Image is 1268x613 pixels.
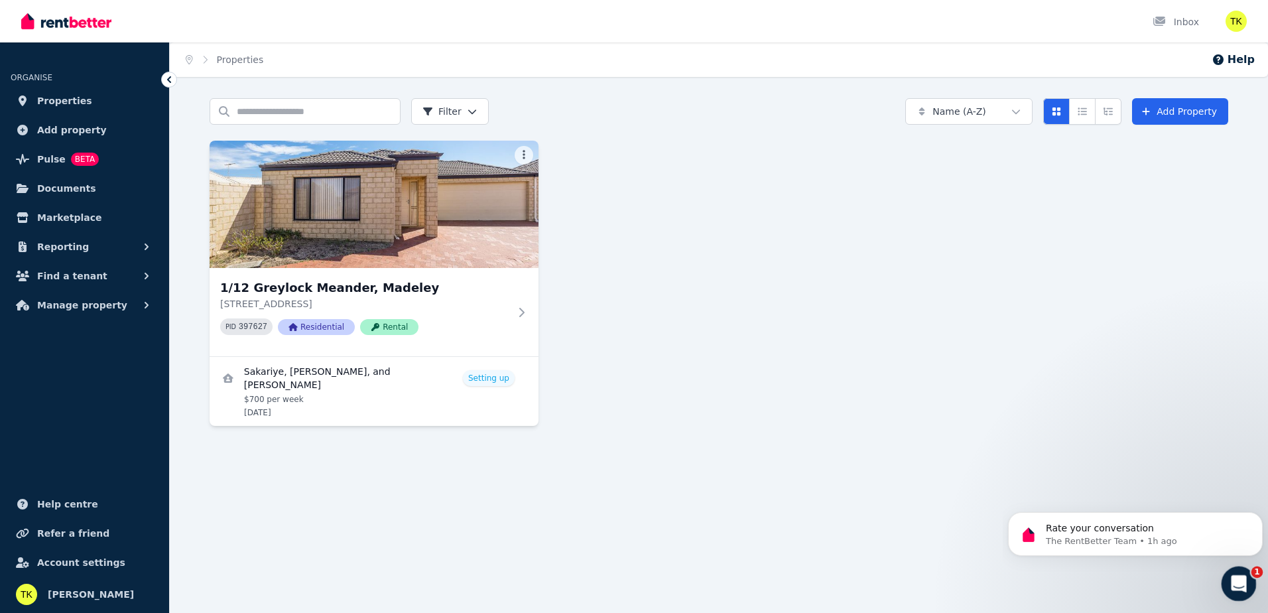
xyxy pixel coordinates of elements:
span: Help centre [37,496,98,512]
code: 397627 [239,322,267,332]
button: Card view [1043,98,1070,125]
a: Help centre [11,491,158,517]
a: View details for Sakariye, Bushra, and Balkisa Khalif [210,357,539,426]
img: Tryna Khetani [1226,11,1247,32]
span: Refer a friend [37,525,109,541]
p: [STREET_ADDRESS] [220,297,509,310]
button: Manage property [11,292,158,318]
iframe: Intercom live chat [1222,567,1257,602]
span: BETA [71,153,99,166]
img: RentBetter [21,11,111,31]
button: Filter [411,98,489,125]
span: [PERSON_NAME] [48,586,134,602]
span: Properties [37,93,92,109]
a: PulseBETA [11,146,158,172]
a: Documents [11,175,158,202]
a: Properties [217,54,264,65]
span: Rental [360,319,418,335]
button: Name (A-Z) [905,98,1033,125]
span: Residential [278,319,355,335]
nav: Breadcrumb [170,42,279,77]
span: Pulse [37,151,66,167]
img: Tryna Khetani [16,584,37,605]
button: Reporting [11,234,158,260]
span: Marketplace [37,210,101,226]
iframe: Intercom notifications message [1003,484,1268,577]
span: Manage property [37,297,127,313]
img: 1/12 Greylock Meander, Madeley [210,141,539,268]
div: View options [1043,98,1121,125]
span: 1 [1251,567,1263,579]
small: PID [225,323,236,330]
a: Add Property [1132,98,1228,125]
span: Documents [37,180,96,196]
a: 1/12 Greylock Meander, Madeley1/12 Greylock Meander, Madeley[STREET_ADDRESS]PID 397627Residential... [210,141,539,356]
span: Find a tenant [37,268,107,284]
span: Filter [422,105,462,118]
button: Compact list view [1069,98,1096,125]
button: Expanded list view [1095,98,1121,125]
div: Inbox [1153,15,1199,29]
span: ORGANISE [11,73,52,82]
a: Marketplace [11,204,158,231]
a: Add property [11,117,158,143]
h3: 1/12 Greylock Meander, Madeley [220,279,509,297]
span: Reporting [37,239,89,255]
span: Name (A-Z) [932,105,986,118]
span: Account settings [37,555,125,571]
button: Help [1212,52,1255,68]
button: Find a tenant [11,263,158,289]
a: Refer a friend [11,520,158,547]
a: Account settings [11,549,158,576]
a: Properties [11,88,158,114]
span: Add property [37,122,107,138]
button: More options [515,146,533,165]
